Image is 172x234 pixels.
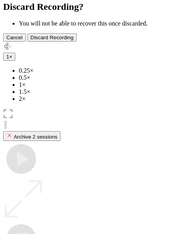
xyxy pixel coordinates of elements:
h2: Discard Recording? [3,2,169,12]
li: You will not be able to recover this once discarded. [19,20,169,27]
li: 1.5× [19,88,169,95]
li: 1× [19,81,169,88]
button: Discard Recording [27,33,77,42]
li: 0.25× [19,67,169,74]
li: 2× [19,95,169,102]
button: 1× [3,53,15,61]
button: Cancel [3,33,26,42]
div: Archive 2 sessions [6,132,57,140]
li: 0.5× [19,74,169,81]
span: 1 [6,54,9,60]
button: Archive 2 sessions [3,131,60,141]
